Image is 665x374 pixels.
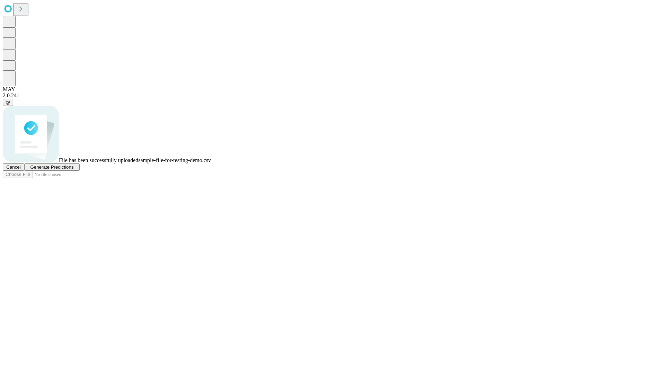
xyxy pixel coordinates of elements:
span: Cancel [6,164,21,170]
span: File has been successfully uploaded [59,157,138,163]
button: Generate Predictions [24,163,80,171]
button: Cancel [3,163,24,171]
div: 2.0.241 [3,92,662,99]
span: @ [6,100,10,105]
div: MAY [3,86,662,92]
span: sample-file-for-testing-demo.csv [138,157,211,163]
span: Generate Predictions [30,164,73,170]
button: @ [3,99,13,106]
